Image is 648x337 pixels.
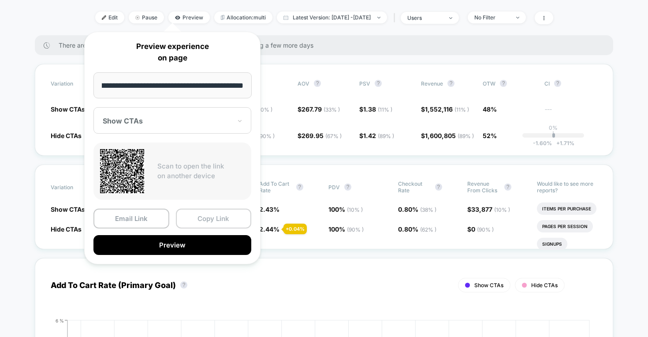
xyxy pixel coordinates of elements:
[135,15,140,20] img: end
[554,80,561,87] button: ?
[447,80,454,87] button: ?
[537,238,567,250] li: Signups
[283,15,288,20] img: calendar
[398,206,436,213] span: 0.80 %
[552,131,554,138] p: |
[259,180,292,194] span: Add To Cart Rate
[533,140,552,146] span: -1.60 %
[328,206,363,213] span: 100 %
[328,225,364,233] span: 100 %
[324,106,340,113] span: ( 33 % )
[477,226,494,233] span: ( 90 % )
[378,133,394,139] span: ( 89 % )
[421,105,469,113] span: $
[102,15,106,20] img: edit
[537,220,593,232] li: Pages Per Session
[549,124,558,131] p: 0%
[93,209,169,228] button: Email Link
[474,14,510,21] div: No Filter
[51,132,82,139] span: Hide CTAs
[398,225,436,233] span: 0.80 %
[398,180,431,194] span: Checkout Rate
[325,133,342,139] span: ( 67 % )
[363,132,394,139] span: 1.42
[552,140,574,146] span: 1.71 %
[391,11,401,24] span: |
[435,183,442,191] button: ?
[328,184,340,191] span: PDV
[302,132,342,139] span: 269.95
[51,206,85,213] span: Show CTAs
[95,11,124,23] span: Edit
[504,183,511,191] button: ?
[537,202,596,215] li: Items Per Purchase
[544,107,597,113] span: ---
[221,15,224,20] img: rebalance
[421,132,474,139] span: $
[537,180,598,194] p: Would like to see more reports?
[347,226,364,233] span: ( 90 % )
[302,105,340,113] span: 267.79
[454,106,469,113] span: ( 11 % )
[56,318,64,323] tspan: 6 %
[483,80,531,87] span: OTW
[449,17,452,19] img: end
[467,225,494,233] span: $
[425,105,469,113] span: 1,552,116
[157,161,245,181] p: Scan to open the link on another device
[283,224,307,234] div: + 0.04 %
[483,105,497,113] span: 48%
[516,17,519,19] img: end
[407,15,443,21] div: users
[531,282,558,288] span: Hide CTAs
[296,183,303,191] button: ?
[59,41,596,49] span: There are still no statistically significant results. We recommend waiting a few more days
[51,180,99,194] span: Variation
[298,132,342,139] span: $
[51,225,82,233] span: Hide CTAs
[500,80,507,87] button: ?
[377,17,380,19] img: end
[467,206,510,213] span: $
[93,41,251,64] p: Preview experience on page
[494,206,510,213] span: ( 10 % )
[180,281,187,288] button: ?
[168,11,210,23] span: Preview
[344,183,351,191] button: ?
[359,80,370,87] span: PSV
[176,209,252,228] button: Copy Link
[375,80,382,87] button: ?
[51,80,99,87] span: Variation
[420,206,436,213] span: ( 38 % )
[471,206,510,213] span: 33,877
[214,11,272,23] span: Allocation: multi
[347,206,363,213] span: ( 10 % )
[259,206,279,213] span: 2.43 %
[420,226,436,233] span: ( 62 % )
[474,282,503,288] span: Show CTAs
[314,80,321,87] button: ?
[483,132,497,139] span: 52%
[51,105,85,113] span: Show CTAs
[421,80,443,87] span: Revenue
[544,80,593,87] span: CI
[298,80,309,87] span: AOV
[556,140,560,146] span: +
[359,105,392,113] span: $
[93,235,251,255] button: Preview
[378,106,392,113] span: ( 11 % )
[277,11,387,23] span: Latest Version: [DATE] - [DATE]
[363,105,392,113] span: 1.38
[298,105,340,113] span: $
[259,225,279,233] span: 2.44 %
[129,11,164,23] span: Pause
[458,133,474,139] span: ( 89 % )
[471,225,494,233] span: 0
[467,180,500,194] span: Revenue From Clicks
[425,132,474,139] span: 1,600,805
[359,132,394,139] span: $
